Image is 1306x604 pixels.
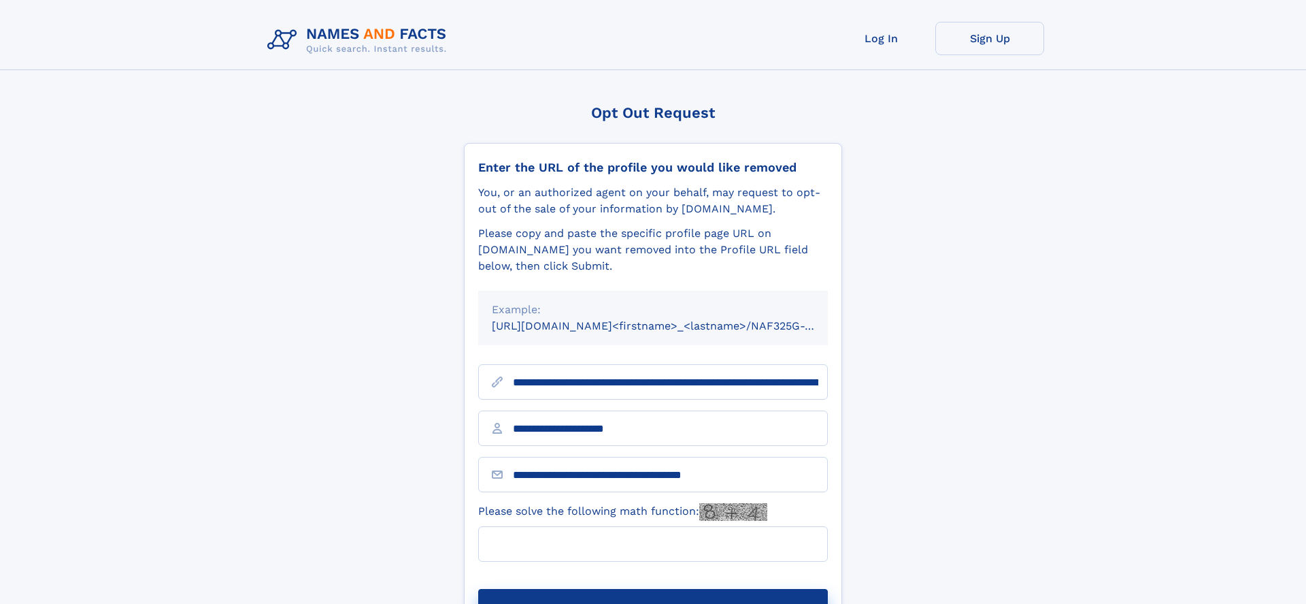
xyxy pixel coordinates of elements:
small: [URL][DOMAIN_NAME]<firstname>_<lastname>/NAF325G-xxxxxxxx [492,319,854,332]
img: Logo Names and Facts [262,22,458,59]
a: Log In [826,22,935,55]
div: Opt Out Request [464,104,842,121]
div: Enter the URL of the profile you would like removed [478,160,828,175]
a: Sign Up [935,22,1044,55]
div: You, or an authorized agent on your behalf, may request to opt-out of the sale of your informatio... [478,185,828,217]
div: Please copy and paste the specific profile page URL on [DOMAIN_NAME] you want removed into the Pr... [478,225,828,274]
div: Example: [492,302,814,318]
label: Please solve the following math function: [478,503,767,521]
